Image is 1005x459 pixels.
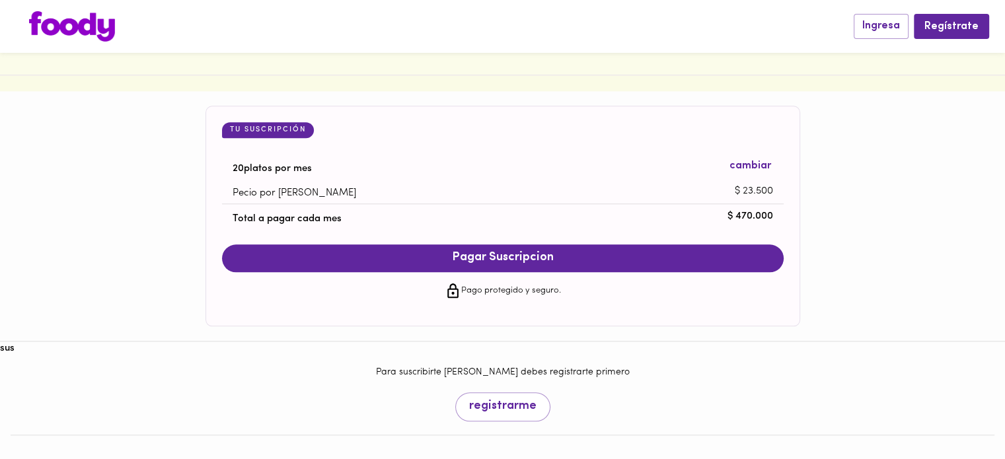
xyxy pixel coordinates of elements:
[729,159,771,174] span: cambiar
[928,382,992,446] iframe: Messagebird Livechat Widget
[862,20,900,32] span: Ingresa
[461,284,561,297] p: Pago protegido y seguro.
[230,125,306,135] p: Tu Suscripción
[233,186,752,200] p: Pecio por [PERSON_NAME]
[735,184,773,197] p: $ 23.500
[233,212,752,226] p: Total a pagar cada mes
[914,14,989,38] button: Regístrate
[727,157,773,176] button: cambiar
[727,209,773,223] p: $ 470.000
[455,392,550,421] button: registrarme
[924,20,979,33] span: Regístrate
[235,251,770,265] span: Pagar Suscripcion
[376,366,630,379] p: Para suscribirte [PERSON_NAME] debes registrarte primero
[854,14,909,38] button: Ingresa
[29,11,115,42] img: logo.png
[222,244,784,272] button: Pagar Suscripcion
[233,162,752,176] p: 20 platos por mes
[469,400,537,414] span: registrarme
